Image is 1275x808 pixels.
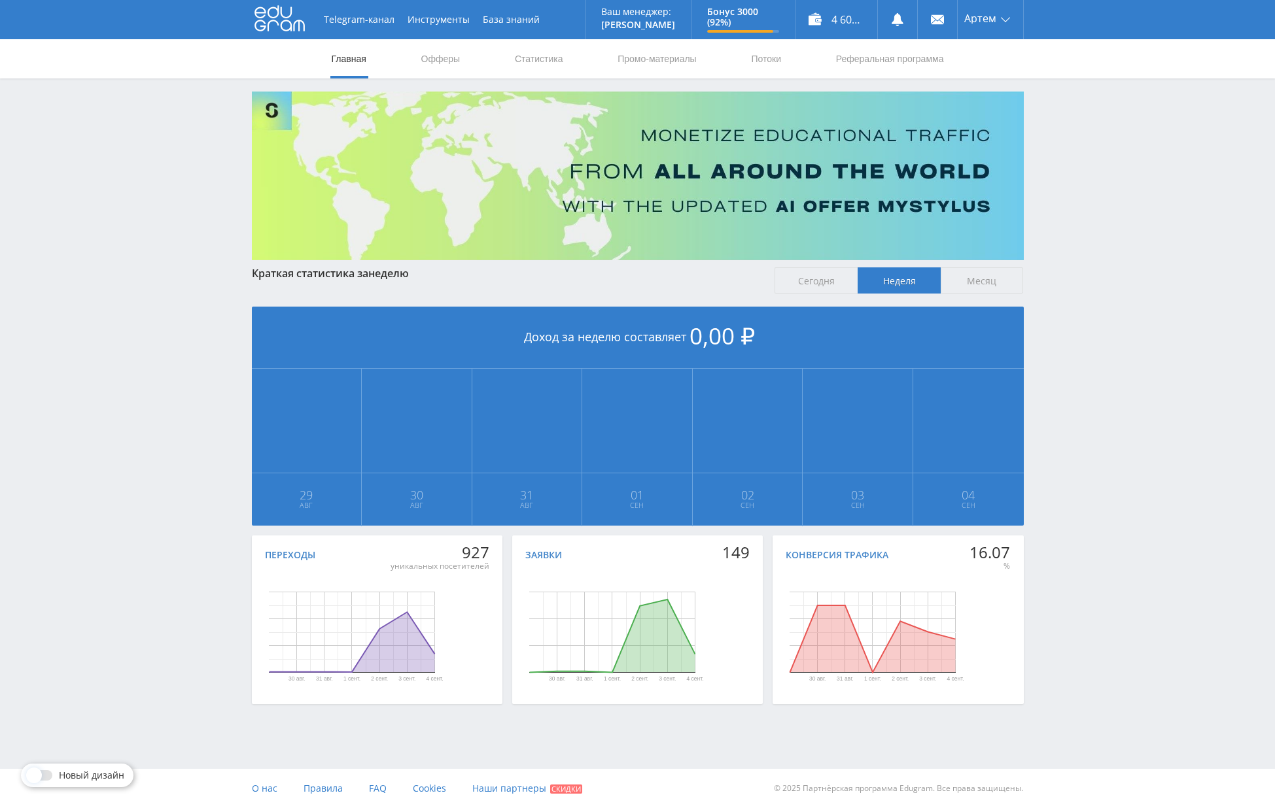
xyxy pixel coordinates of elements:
[686,676,703,682] text: 4 сент.
[252,769,277,808] a: О нас
[583,500,691,511] span: Сен
[368,266,409,280] span: неделю
[288,676,304,682] text: 30 авг.
[398,676,415,682] text: 3 сент.
[786,550,888,560] div: Конверсия трафика
[253,490,361,500] span: 29
[835,39,945,78] a: Реферальная программа
[969,561,1010,571] div: %
[644,769,1023,808] div: © 2025 Партнёрская программа Edugram. Все права защищены.
[775,267,858,294] span: Сегодня
[304,769,343,808] a: Правила
[316,676,332,682] text: 31 авг.
[604,676,621,682] text: 1 сент.
[941,267,1024,294] span: Месяц
[707,7,779,27] p: Бонус 3000 (92%)
[809,676,826,682] text: 30 авг.
[252,267,762,279] div: Краткая статистика за
[362,490,471,500] span: 30
[473,500,582,511] span: Авг
[549,676,565,682] text: 30 авг.
[601,7,675,17] p: Ваш менеджер:
[486,567,738,698] svg: Диаграмма.
[858,267,941,294] span: Неделя
[964,13,996,24] span: Артем
[803,490,912,500] span: 03
[391,561,489,571] div: уникальных посетителей
[803,500,912,511] span: Сен
[583,490,691,500] span: 01
[693,500,802,511] span: Сен
[746,567,998,698] svg: Диаграмма.
[369,782,387,794] span: FAQ
[330,39,368,78] a: Главная
[864,676,881,682] text: 1 сент.
[472,769,582,808] a: Наши партнеры Скидки
[892,676,909,682] text: 2 сент.
[413,782,446,794] span: Cookies
[576,676,593,682] text: 31 авг.
[837,676,853,682] text: 31 авг.
[690,320,755,351] span: 0,00 ₽
[413,769,446,808] a: Cookies
[265,550,315,560] div: Переходы
[252,782,277,794] span: О нас
[362,500,471,511] span: Авг
[253,500,361,511] span: Авг
[947,676,964,682] text: 4 сент.
[59,770,124,781] span: Новый дизайн
[616,39,697,78] a: Промо-материалы
[252,307,1024,369] div: Доход за неделю составляет
[550,784,582,794] span: Скидки
[722,543,750,562] div: 149
[426,676,443,682] text: 4 сент.
[693,490,802,500] span: 02
[226,567,478,698] svg: Диаграмма.
[914,490,1023,500] span: 04
[391,543,489,562] div: 927
[304,782,343,794] span: Правила
[420,39,462,78] a: Офферы
[514,39,565,78] a: Статистика
[252,92,1024,260] img: Banner
[750,39,782,78] a: Потоки
[473,490,582,500] span: 31
[343,676,360,682] text: 1 сент.
[369,769,387,808] a: FAQ
[631,676,648,682] text: 2 сент.
[914,500,1023,511] span: Сен
[525,550,562,560] div: Заявки
[472,782,546,794] span: Наши партнеры
[601,20,675,30] p: [PERSON_NAME]
[919,676,936,682] text: 3 сент.
[969,543,1010,562] div: 16.07
[659,676,676,682] text: 3 сент.
[371,676,388,682] text: 2 сент.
